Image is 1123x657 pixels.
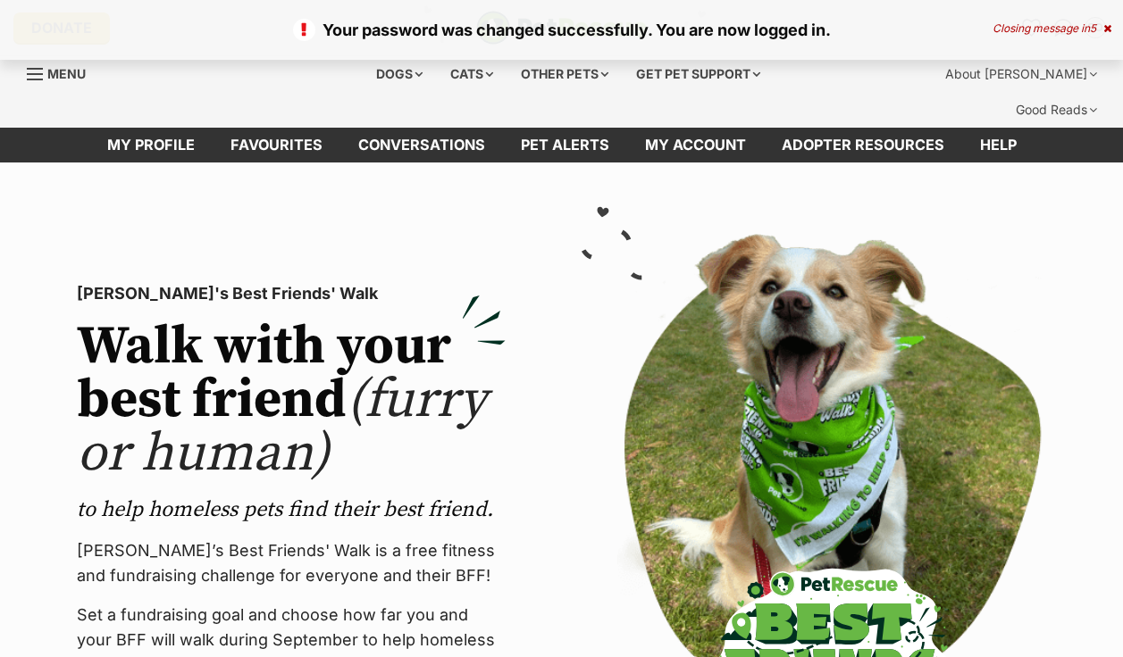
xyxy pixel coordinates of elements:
[77,538,506,588] p: [PERSON_NAME]’s Best Friends' Walk is a free fitness and fundraising challenge for everyone and t...
[627,128,764,162] a: My account
[77,367,487,487] span: (furry or human)
[77,281,506,306] p: [PERSON_NAME]'s Best Friends' Walk
[27,56,98,88] a: Menu
[364,56,435,92] div: Dogs
[503,128,627,162] a: Pet alerts
[213,128,340,162] a: Favourites
[933,56,1110,92] div: About [PERSON_NAME]
[438,56,506,92] div: Cats
[77,320,506,481] h2: Walk with your best friend
[962,128,1035,162] a: Help
[764,128,962,162] a: Adopter resources
[508,56,621,92] div: Other pets
[89,128,213,162] a: My profile
[1003,92,1110,128] div: Good Reads
[77,495,506,524] p: to help homeless pets find their best friend.
[624,56,773,92] div: Get pet support
[47,66,86,81] span: Menu
[340,128,503,162] a: conversations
